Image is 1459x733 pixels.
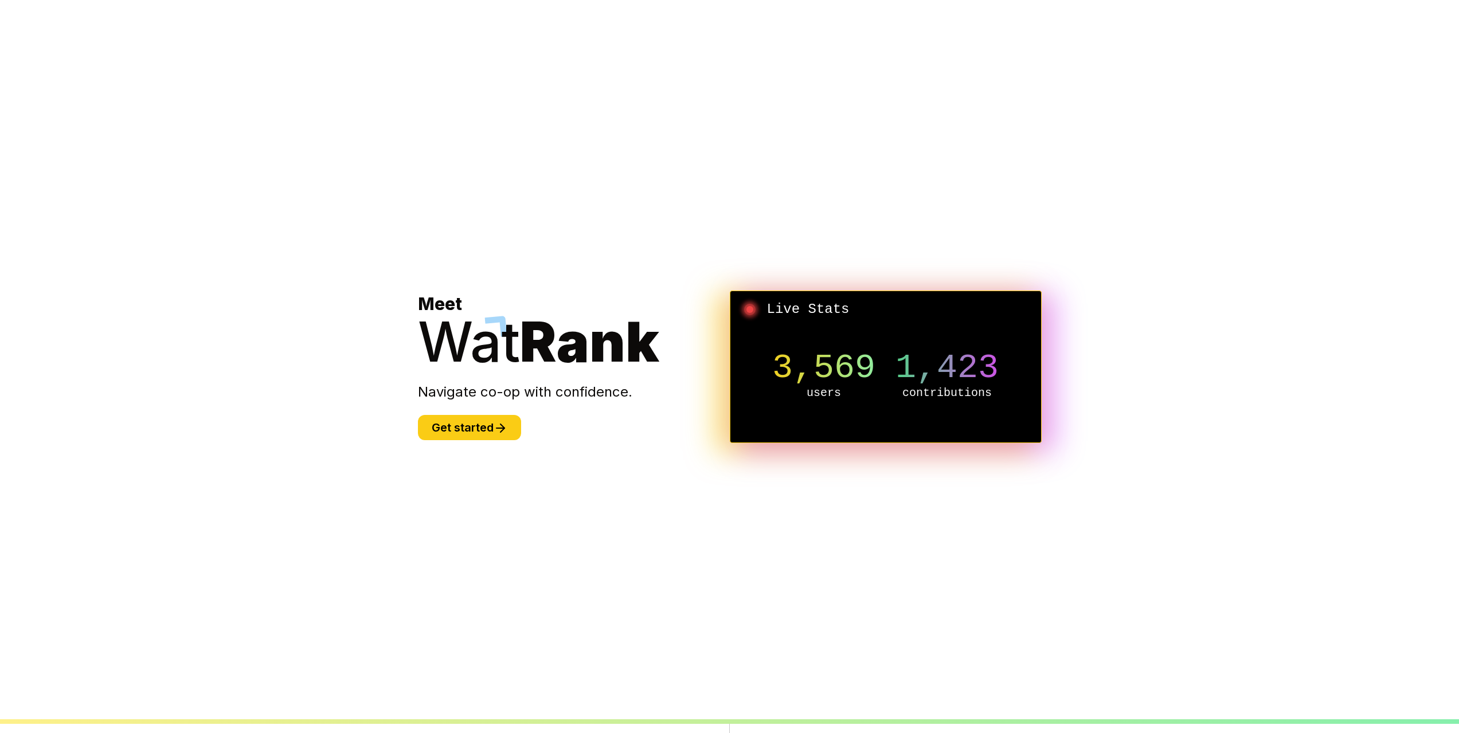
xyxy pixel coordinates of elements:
[762,351,886,385] p: 3,569
[740,300,1032,319] h2: Live Stats
[886,385,1009,401] p: contributions
[886,351,1009,385] p: 1,423
[418,422,521,434] a: Get started
[520,308,659,375] span: Rank
[418,308,520,375] span: Wat
[418,293,730,369] h1: Meet
[418,383,730,401] p: Navigate co-op with confidence.
[418,415,521,440] button: Get started
[762,385,886,401] p: users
